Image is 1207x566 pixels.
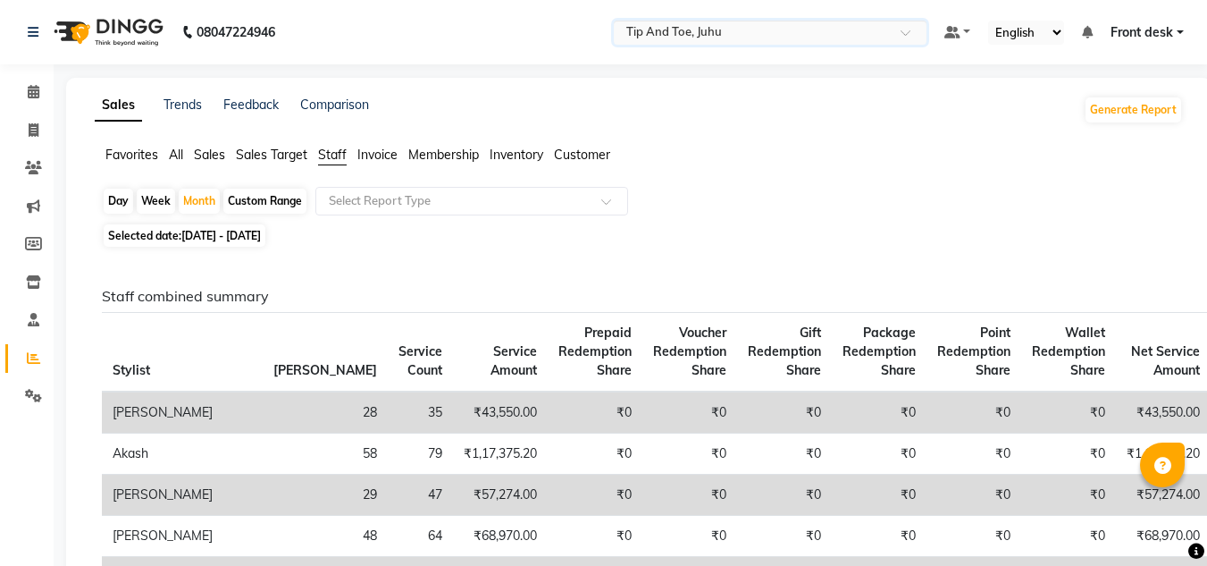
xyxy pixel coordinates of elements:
td: ₹1,17,375.20 [453,434,548,475]
td: 28 [263,392,388,434]
td: ₹0 [548,475,642,516]
td: ₹68,970.00 [453,516,548,557]
img: logo [46,7,168,57]
td: 58 [263,434,388,475]
span: Gift Redemption Share [748,325,821,378]
span: Staff [318,147,347,163]
span: [PERSON_NAME] [273,362,377,378]
span: [DATE] - [DATE] [181,229,261,242]
td: ₹57,274.00 [453,475,548,516]
td: 29 [263,475,388,516]
td: ₹0 [737,516,832,557]
td: ₹0 [1021,434,1116,475]
span: Customer [554,147,610,163]
td: ₹0 [642,516,737,557]
button: Generate Report [1085,97,1181,122]
span: Net Service Amount [1131,343,1200,378]
td: ₹0 [926,392,1021,434]
td: [PERSON_NAME] [102,475,263,516]
td: Akash [102,434,263,475]
td: ₹43,550.00 [453,392,548,434]
td: [PERSON_NAME] [102,516,263,557]
td: ₹0 [926,434,1021,475]
span: Voucher Redemption Share [653,325,726,378]
td: ₹0 [832,434,926,475]
span: Sales Target [236,147,307,163]
div: Day [104,189,133,214]
td: 47 [388,475,453,516]
td: 35 [388,392,453,434]
td: [PERSON_NAME] [102,392,263,434]
span: Invoice [357,147,398,163]
span: Membership [408,147,479,163]
td: ₹0 [832,392,926,434]
td: ₹0 [926,516,1021,557]
td: ₹0 [737,434,832,475]
span: Selected date: [104,224,265,247]
a: Sales [95,89,142,122]
td: ₹0 [642,475,737,516]
td: ₹0 [642,434,737,475]
a: Feedback [223,97,279,113]
span: All [169,147,183,163]
div: Month [179,189,220,214]
td: 48 [263,516,388,557]
span: Wallet Redemption Share [1032,325,1105,378]
span: Front desk [1111,23,1173,42]
td: ₹0 [548,392,642,434]
a: Trends [163,97,202,113]
td: ₹0 [737,475,832,516]
td: ₹0 [548,516,642,557]
td: ₹0 [1021,392,1116,434]
span: Inventory [490,147,543,163]
a: Comparison [300,97,369,113]
span: Point Redemption Share [937,325,1010,378]
td: ₹0 [926,475,1021,516]
td: 79 [388,434,453,475]
td: ₹0 [832,516,926,557]
span: Service Count [398,343,442,378]
div: Week [137,189,175,214]
h6: Staff combined summary [102,288,1169,305]
td: 64 [388,516,453,557]
td: ₹0 [548,434,642,475]
div: Custom Range [223,189,306,214]
span: Stylist [113,362,150,378]
td: ₹0 [1021,475,1116,516]
td: ₹0 [642,392,737,434]
span: Service Amount [490,343,537,378]
td: ₹0 [737,392,832,434]
b: 08047224946 [197,7,275,57]
span: Sales [194,147,225,163]
td: ₹0 [832,475,926,516]
td: ₹0 [1021,516,1116,557]
span: Favorites [105,147,158,163]
span: Prepaid Redemption Share [558,325,632,378]
span: Package Redemption Share [842,325,916,378]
